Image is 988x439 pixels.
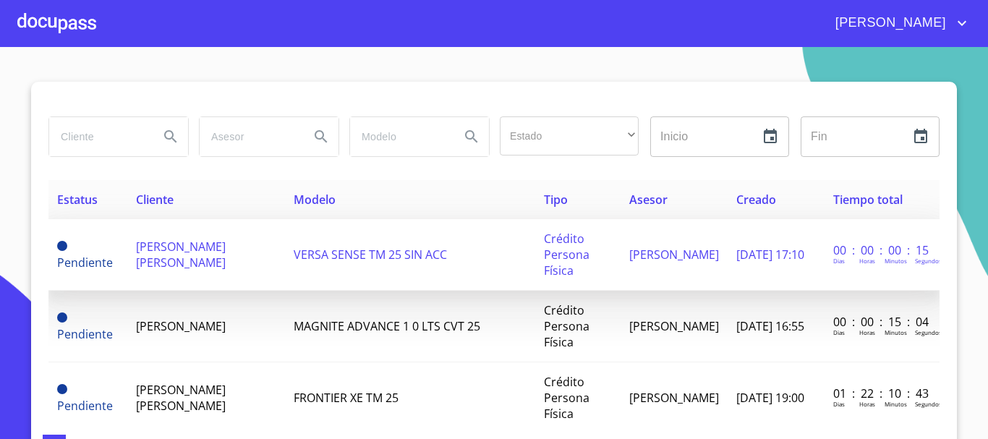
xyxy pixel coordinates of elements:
span: Pendiente [57,384,67,394]
p: Horas [859,257,875,265]
span: Crédito Persona Física [544,231,589,278]
span: [PERSON_NAME] [136,318,226,334]
p: Dias [833,257,845,265]
span: [DATE] 16:55 [736,318,804,334]
span: [PERSON_NAME] [629,318,719,334]
span: Pendiente [57,255,113,270]
span: [DATE] 19:00 [736,390,804,406]
p: Segundos [915,328,942,336]
span: Crédito Persona Física [544,302,589,350]
span: [DATE] 17:10 [736,247,804,263]
p: Horas [859,400,875,408]
p: Minutos [885,328,907,336]
input: search [49,117,148,156]
p: Horas [859,328,875,336]
span: Pendiente [57,312,67,323]
p: Minutos [885,400,907,408]
p: Minutos [885,257,907,265]
span: Modelo [294,192,336,208]
span: [PERSON_NAME] [825,12,953,35]
span: FRONTIER XE TM 25 [294,390,399,406]
span: Tiempo total [833,192,903,208]
p: 00 : 00 : 00 : 15 [833,242,931,258]
span: Cliente [136,192,174,208]
span: Pendiente [57,326,113,342]
p: Dias [833,328,845,336]
button: account of current user [825,12,971,35]
div: ​ [500,116,639,155]
span: Estatus [57,192,98,208]
p: 01 : 22 : 10 : 43 [833,385,931,401]
span: Tipo [544,192,568,208]
p: 00 : 00 : 15 : 04 [833,314,931,330]
span: [PERSON_NAME] [629,390,719,406]
p: Dias [833,400,845,408]
button: Search [304,119,338,154]
span: [PERSON_NAME] [PERSON_NAME] [136,239,226,270]
button: Search [454,119,489,154]
input: search [200,117,298,156]
p: Segundos [915,400,942,408]
span: Pendiente [57,398,113,414]
button: Search [153,119,188,154]
span: Asesor [629,192,668,208]
span: [PERSON_NAME] [PERSON_NAME] [136,382,226,414]
span: Crédito Persona Física [544,374,589,422]
span: VERSA SENSE TM 25 SIN ACC [294,247,447,263]
input: search [350,117,448,156]
span: MAGNITE ADVANCE 1 0 LTS CVT 25 [294,318,480,334]
span: Creado [736,192,776,208]
span: Pendiente [57,241,67,251]
span: [PERSON_NAME] [629,247,719,263]
p: Segundos [915,257,942,265]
